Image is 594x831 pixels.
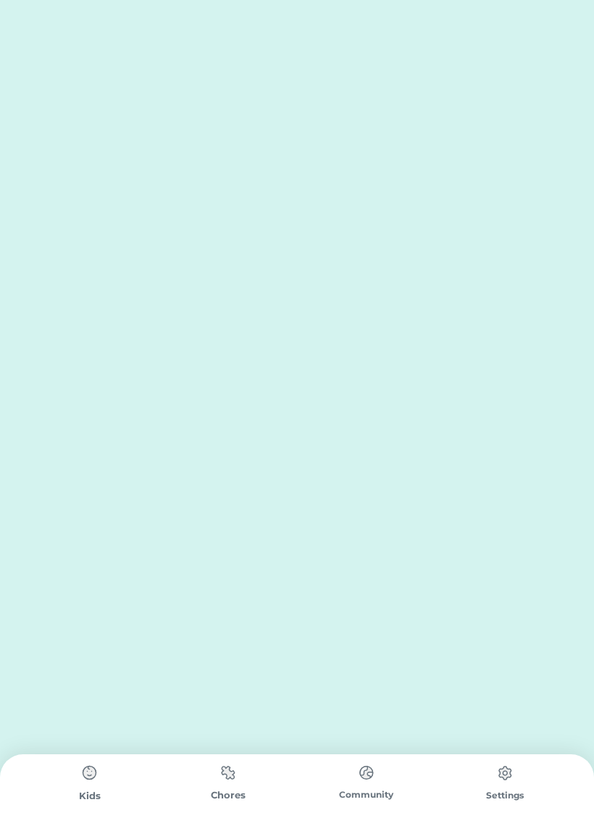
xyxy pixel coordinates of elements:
[435,789,574,802] div: Settings
[20,789,159,803] div: Kids
[352,759,381,787] img: type%3Dchores%2C%20state%3Ddefault.svg
[297,788,435,801] div: Community
[75,759,104,788] img: type%3Dchores%2C%20state%3Ddefault.svg
[214,759,243,787] img: type%3Dchores%2C%20state%3Ddefault.svg
[159,788,297,803] div: Chores
[490,759,519,788] img: type%3Dchores%2C%20state%3Ddefault.svg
